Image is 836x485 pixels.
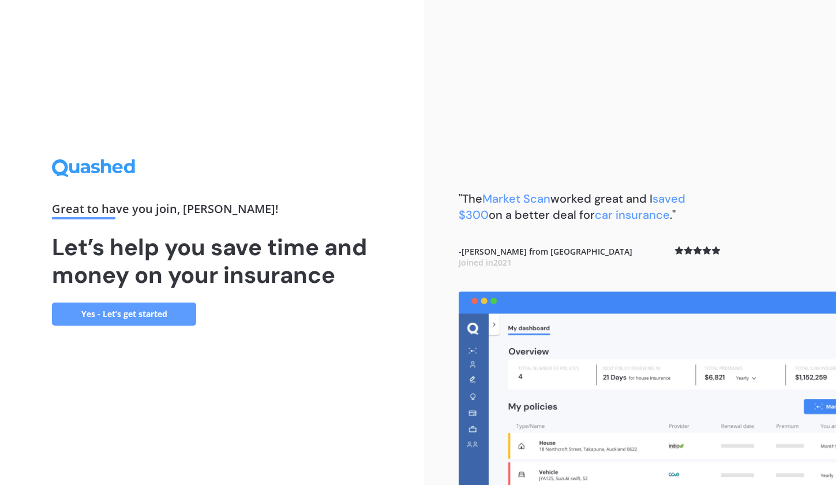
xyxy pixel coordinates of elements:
span: Joined in 2021 [459,257,512,268]
h1: Let’s help you save time and money on your insurance [52,233,372,289]
span: Market Scan [482,191,550,206]
b: - [PERSON_NAME] from [GEOGRAPHIC_DATA] [459,246,632,268]
span: saved $300 [459,191,685,222]
span: car insurance [595,207,670,222]
div: Great to have you join , [PERSON_NAME] ! [52,203,372,219]
a: Yes - Let’s get started [52,303,196,326]
b: "The worked great and I on a better deal for ." [459,191,685,222]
